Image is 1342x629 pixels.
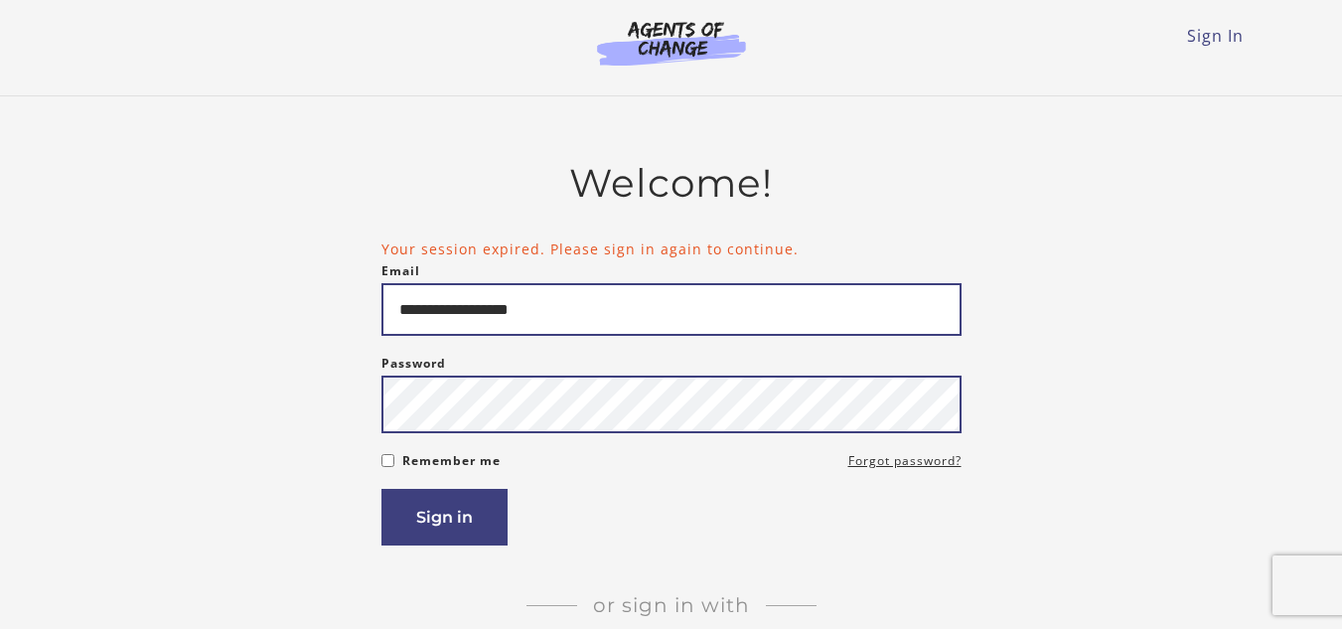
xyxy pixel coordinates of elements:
[381,489,508,546] button: Sign in
[381,160,962,207] h2: Welcome!
[402,449,501,473] label: Remember me
[381,238,962,259] li: Your session expired. Please sign in again to continue.
[576,20,767,66] img: Agents of Change Logo
[381,259,420,283] label: Email
[848,449,962,473] a: Forgot password?
[1187,25,1244,47] a: Sign In
[381,352,446,376] label: Password
[577,593,766,617] span: Or sign in with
